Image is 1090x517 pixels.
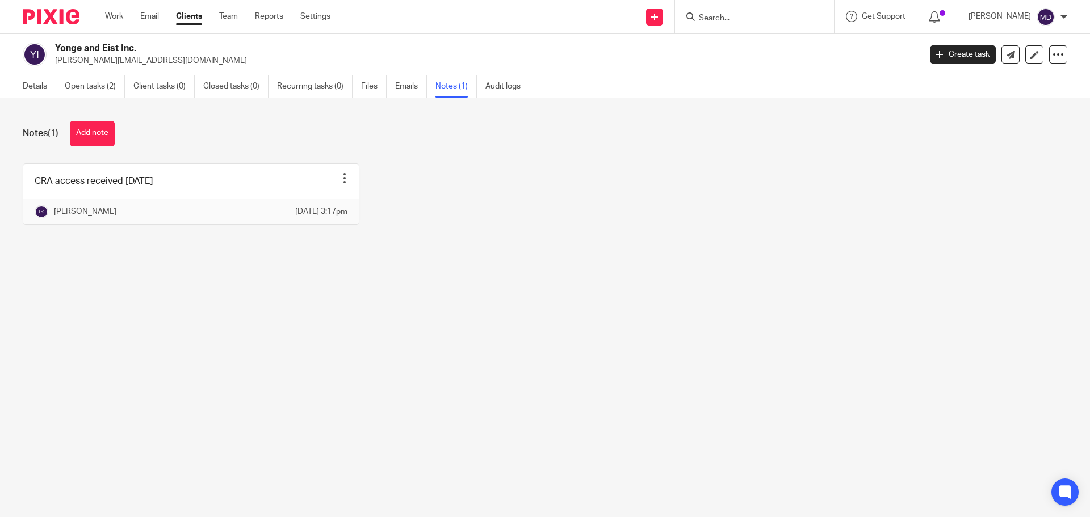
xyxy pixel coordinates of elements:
a: Notes (1) [435,75,477,98]
span: Get Support [862,12,905,20]
p: [PERSON_NAME] [54,206,116,217]
a: Create task [930,45,996,64]
img: svg%3E [1037,8,1055,26]
a: Work [105,11,123,22]
h2: Yonge and Eist Inc. [55,43,741,54]
a: Audit logs [485,75,529,98]
a: Files [361,75,387,98]
img: svg%3E [23,43,47,66]
p: [PERSON_NAME][EMAIL_ADDRESS][DOMAIN_NAME] [55,55,913,66]
a: Settings [300,11,330,22]
img: svg%3E [35,205,48,218]
a: Team [219,11,238,22]
p: [PERSON_NAME] [969,11,1031,22]
a: Recurring tasks (0) [277,75,353,98]
a: Reports [255,11,283,22]
a: Details [23,75,56,98]
button: Add note [70,121,115,146]
a: Open tasks (2) [65,75,125,98]
a: Closed tasks (0) [203,75,269,98]
p: [DATE] 3:17pm [295,206,347,217]
a: Client tasks (0) [133,75,195,98]
img: Pixie [23,9,79,24]
a: Clients [176,11,202,22]
a: Email [140,11,159,22]
span: (1) [48,129,58,138]
a: Emails [395,75,427,98]
input: Search [698,14,800,24]
h1: Notes [23,128,58,140]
